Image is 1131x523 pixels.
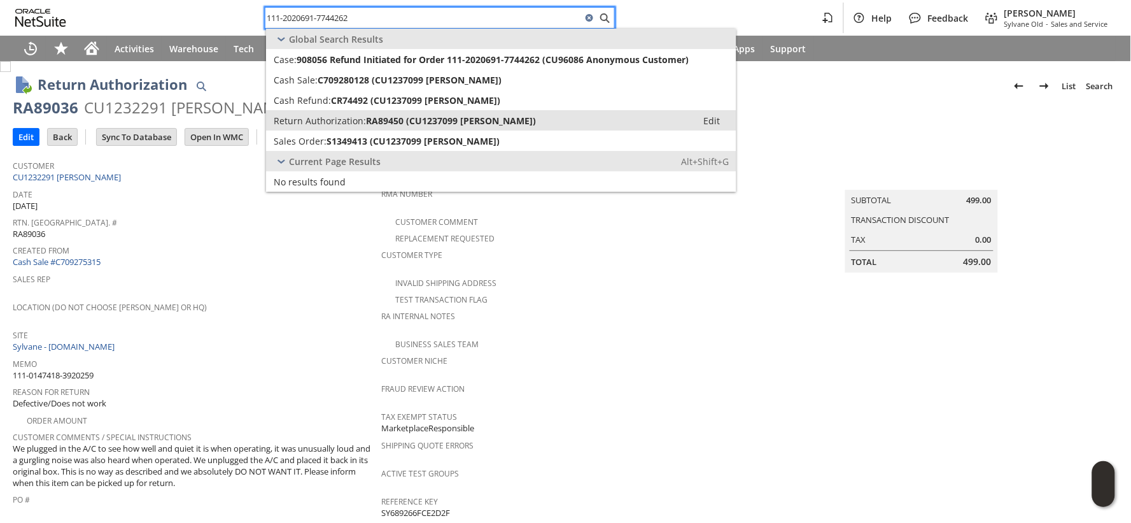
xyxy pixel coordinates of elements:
[13,369,94,382] span: 111-0147418-3920259
[48,129,77,145] input: Back
[266,110,736,131] a: Return Authorization:RA89450 (CU1237099 [PERSON_NAME])Edit:
[1004,19,1044,29] span: Sylvane Old
[845,169,998,190] caption: Summary
[872,12,892,24] span: Help
[185,129,248,145] input: Open In WMC
[381,412,457,422] a: Tax Exempt Status
[53,41,69,56] svg: Shortcuts
[13,171,124,183] a: CU1232291 [PERSON_NAME]
[771,43,806,55] span: Support
[689,113,734,128] a: Edit:
[381,507,450,519] span: SY689266FCE2D2F
[13,359,37,369] a: Memo
[46,36,76,61] div: Shortcuts
[13,274,50,285] a: Sales Rep
[97,129,176,145] input: Sync To Database
[84,97,290,118] div: CU1232291 [PERSON_NAME]
[266,171,736,192] a: No results found
[763,36,814,61] a: Support
[13,189,32,200] a: Date
[266,69,736,90] a: Cash Sale:C709280128 (CU1237099 [PERSON_NAME])Edit:
[1092,485,1115,508] span: Oracle Guided Learning Widget. To move around, please hold and drag
[274,74,318,86] span: Cash Sale:
[13,387,90,398] a: Reason For Return
[162,36,226,61] a: Warehouse
[274,176,346,188] span: No results found
[381,311,455,322] a: RA Internal Notes
[265,10,582,25] input: Search
[266,49,736,69] a: Case:908056 Refund Initiated for Order 111-2020691-7744262 (CU96086 Anonymous Customer)Edit:
[681,155,729,168] span: Alt+Shift+G
[852,194,892,206] a: Subtotal
[13,330,28,341] a: Site
[262,36,302,61] a: Leads
[226,36,262,61] a: Tech
[266,90,736,110] a: Cash Refund:CR74492 (CU1237099 [PERSON_NAME])Edit:
[23,41,38,56] svg: Recent Records
[597,10,612,25] svg: Search
[1004,7,1108,19] span: [PERSON_NAME]
[964,255,992,268] span: 499.00
[27,415,87,426] a: Order Amount
[1046,19,1049,29] span: -
[274,115,366,127] span: Return Authorization:
[13,398,106,410] span: Defective/Does not work
[381,468,459,479] a: Active Test Groups
[13,200,38,212] span: [DATE]
[395,339,479,350] a: Business Sales Team
[266,131,736,151] a: Sales Order:S1349413 (CU1237099 [PERSON_NAME])Edit:
[395,294,488,305] a: Test Transaction Flag
[381,496,438,507] a: Reference Key
[289,155,381,168] span: Current Page Results
[76,36,107,61] a: Home
[13,256,101,268] a: Cash Sale #C709275315
[13,302,207,313] a: Location (Do Not Choose [PERSON_NAME] or HQ)
[967,194,992,206] span: 499.00
[852,256,877,268] a: Total
[381,250,442,261] a: Customer Type
[84,41,99,56] svg: Home
[13,494,30,505] a: PO #
[289,33,383,45] span: Global Search Results
[13,432,192,443] a: Customer Comments / Special Instructions
[395,233,495,244] a: Replacement Requested
[15,9,66,27] svg: logo
[381,383,465,394] a: Fraud Review Action
[1092,461,1115,507] iframe: Click here to launch Oracle Guided Learning Help Panel
[15,36,46,61] a: Recent Records
[193,78,209,94] img: Quick Find
[13,97,78,118] div: RA89036
[381,422,474,434] span: MarketplaceResponsible
[1011,78,1027,94] img: Previous
[13,228,45,240] span: RA89036
[318,74,502,86] span: C709280128 (CU1237099 [PERSON_NAME])
[274,54,297,66] span: Case:
[852,234,866,245] a: Tax
[381,189,432,199] a: RMA Number
[107,36,162,61] a: Activities
[297,54,689,66] span: 908056 Refund Initiated for Order 111-2020691-7744262 (CU96086 Anonymous Customer)
[1051,19,1108,29] span: Sales and Service
[13,341,118,352] a: Sylvane - [DOMAIN_NAME]
[1081,76,1118,96] a: Search
[395,278,496,289] a: Invalid Shipping Address
[274,135,327,147] span: Sales Order:
[169,43,218,55] span: Warehouse
[327,135,500,147] span: S1349413 (CU1237099 [PERSON_NAME])
[852,214,950,226] a: Transaction Discount
[13,217,117,228] a: Rtn. [GEOGRAPHIC_DATA]. #
[976,234,992,246] span: 0.00
[13,161,54,171] a: Customer
[13,245,69,256] a: Created From
[366,115,536,127] span: RA89450 (CU1237099 [PERSON_NAME])
[395,217,478,227] a: Customer Comment
[13,443,375,489] span: We plugged in the A/C to see how well and quiet it is when operating, it was unusually loud and a...
[928,12,969,24] span: Feedback
[381,440,474,451] a: Shipping Quote Errors
[234,43,254,55] span: Tech
[13,129,39,145] input: Edit
[331,94,500,106] span: CR74492 (CU1237099 [PERSON_NAME])
[1057,76,1081,96] a: List
[1037,78,1052,94] img: Next
[38,74,187,95] h1: Return Authorization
